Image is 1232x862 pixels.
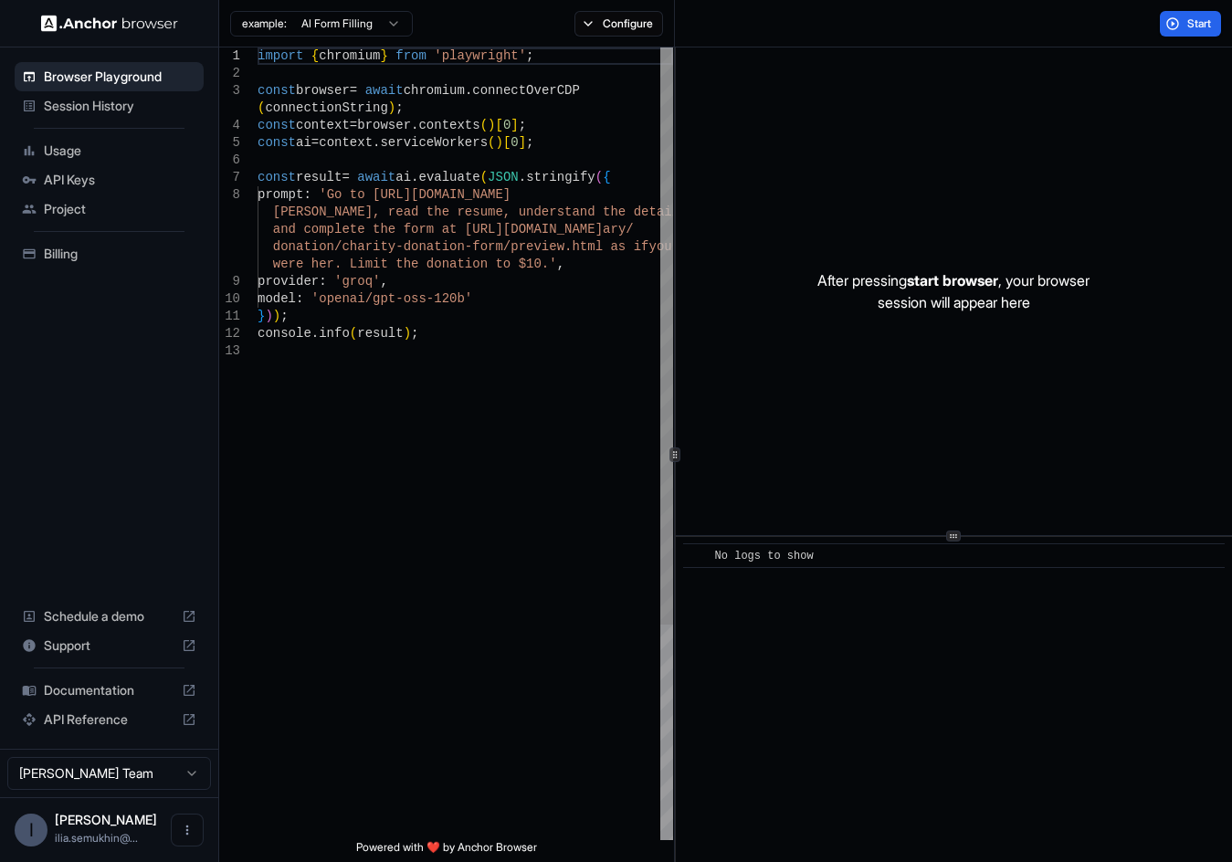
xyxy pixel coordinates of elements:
[603,170,610,184] span: {
[373,135,380,150] span: .
[380,48,387,63] span: }
[465,83,472,98] span: .
[395,48,426,63] span: from
[15,814,47,846] div: I
[817,269,1090,313] p: After pressing , your browser session will appear here
[395,170,411,184] span: ai
[15,62,204,91] div: Browser Playground
[319,135,373,150] span: context
[1187,16,1213,31] span: Start
[296,291,303,306] span: :
[258,274,319,289] span: provider
[15,631,204,660] div: Support
[342,170,349,184] span: =
[258,100,265,115] span: (
[219,152,240,169] div: 6
[258,83,296,98] span: const
[503,135,511,150] span: [
[258,187,303,202] span: prompt
[411,326,418,341] span: ;
[44,200,196,218] span: Project
[44,68,196,86] span: Browser Playground
[380,274,387,289] span: ,
[219,186,240,204] div: 8
[55,812,157,827] span: Ilia Semukhin
[219,134,240,152] div: 5
[219,47,240,65] div: 1
[357,118,411,132] span: browser
[280,309,288,323] span: ;
[258,309,265,323] span: }
[388,100,395,115] span: )
[350,83,357,98] span: =
[319,48,380,63] span: chromium
[574,11,663,37] button: Configure
[380,135,488,150] span: serviceWorkers
[519,135,526,150] span: ]
[488,135,495,150] span: (
[557,257,564,271] span: ,
[15,239,204,268] div: Billing
[296,83,350,98] span: browser
[404,83,465,98] span: chromium
[311,291,472,306] span: 'openai/gpt-oss-120b'
[511,118,518,132] span: ]
[219,65,240,82] div: 2
[44,681,174,699] span: Documentation
[219,290,240,308] div: 10
[311,326,319,341] span: .
[258,118,296,132] span: const
[1160,11,1221,37] button: Start
[273,257,557,271] span: were her. Limit the donation to $10.'
[648,239,671,254] span: you
[44,607,174,625] span: Schedule a demo
[472,83,580,98] span: connectOverCDP
[511,135,518,150] span: 0
[15,136,204,165] div: Usage
[44,171,196,189] span: API Keys
[219,325,240,342] div: 12
[519,118,526,132] span: ;
[296,170,342,184] span: result
[15,165,204,194] div: API Keys
[526,48,533,63] span: ;
[44,97,196,115] span: Session History
[526,170,595,184] span: stringify
[219,117,240,134] div: 4
[44,710,174,729] span: API Reference
[296,118,350,132] span: context
[273,239,649,254] span: donation/charity-donation-form/preview.html as if
[365,83,404,98] span: await
[404,326,411,341] span: )
[258,291,296,306] span: model
[219,273,240,290] div: 9
[418,170,479,184] span: evaluate
[319,274,326,289] span: :
[526,135,533,150] span: ;
[488,118,495,132] span: )
[41,15,178,32] img: Anchor Logo
[258,135,296,150] span: const
[319,187,511,202] span: 'Go to [URL][DOMAIN_NAME]
[603,222,634,237] span: ary/
[595,170,603,184] span: (
[219,308,240,325] div: 11
[488,170,519,184] span: JSON
[357,170,395,184] span: await
[519,170,526,184] span: .
[219,82,240,100] div: 3
[44,142,196,160] span: Usage
[319,326,350,341] span: info
[15,676,204,705] div: Documentation
[411,170,418,184] span: .
[480,118,488,132] span: (
[44,245,196,263] span: Billing
[434,48,526,63] span: 'playwright'
[15,91,204,121] div: Session History
[418,118,479,132] span: contexts
[15,194,204,224] div: Project
[692,547,701,565] span: ​
[495,135,502,150] span: )
[171,814,204,846] button: Open menu
[55,831,138,845] span: ilia.semukhin@gmail.com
